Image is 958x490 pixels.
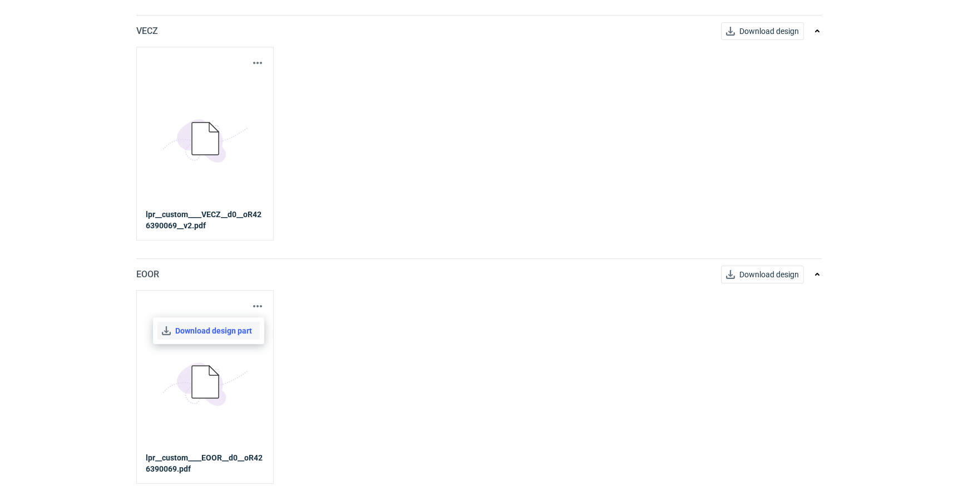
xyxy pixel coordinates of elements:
button: Actions [251,56,264,70]
button: Actions [251,300,264,313]
strong: lpr__custom____EOOR__d0__oR426390069.pdf [146,452,264,474]
a: Download design part [157,322,260,340]
span: Download design [739,27,799,35]
p: EOOR [136,268,159,281]
p: VECZ [136,24,158,38]
button: Download design [721,22,804,40]
button: Download design [721,266,804,283]
span: Download design [739,271,799,278]
strong: lpr__custom____VECZ__d0__oR426390069__v2.pdf [146,209,264,231]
